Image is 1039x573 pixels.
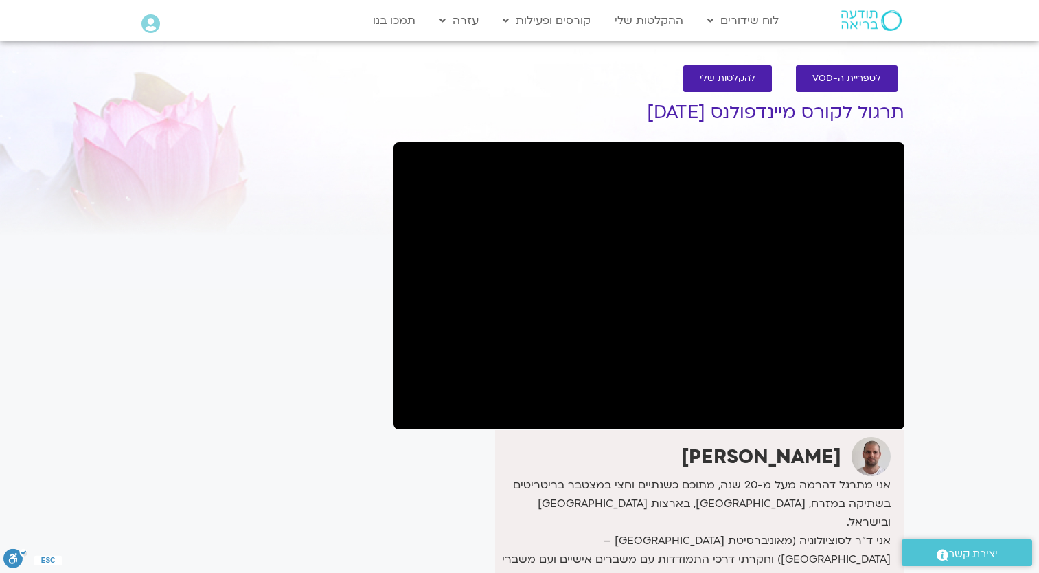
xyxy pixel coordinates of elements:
[433,8,486,34] a: עזרה
[700,8,786,34] a: לוח שידורים
[700,74,755,84] span: להקלטות שלי
[496,8,597,34] a: קורסים ופעילות
[852,437,891,476] img: דקל קנטי
[681,444,841,470] strong: [PERSON_NAME]
[812,74,881,84] span: לספריית ה-VOD
[796,65,898,92] a: לספריית ה-VOD
[393,102,904,123] h1: תרגול לקורס מיינדפולנס [DATE]
[366,8,422,34] a: תמכו בנו
[841,10,902,31] img: תודעה בריאה
[608,8,690,34] a: ההקלטות שלי
[683,65,772,92] a: להקלטות שלי
[902,539,1032,566] a: יצירת קשר
[948,545,998,563] span: יצירת קשר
